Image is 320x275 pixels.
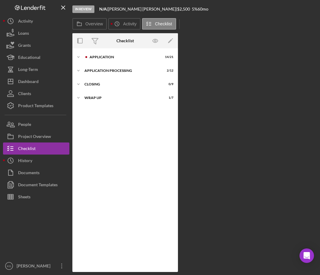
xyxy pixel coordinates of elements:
[18,155,32,168] div: History
[84,69,158,72] div: Application Processing
[3,15,69,27] button: Activity
[72,18,107,30] button: Overview
[163,69,173,72] div: 2 / 12
[3,191,69,203] button: Sheets
[142,18,176,30] button: Checklist
[299,248,314,263] div: Open Intercom Messenger
[3,155,69,167] button: History
[3,75,69,88] button: Dashboard
[18,27,29,41] div: Loans
[3,118,69,130] button: People
[163,96,173,100] div: 1 / 7
[84,96,158,100] div: Wrap up
[198,7,208,11] div: 60 mo
[163,55,173,59] div: 14 / 21
[177,6,190,11] span: $2,500
[7,264,11,268] text: KG
[116,38,134,43] div: Checklist
[18,15,33,29] div: Activity
[3,39,69,51] button: Grants
[3,130,69,142] button: Project Overview
[18,130,51,144] div: Project Overview
[3,63,69,75] button: Long-Term
[84,82,158,86] div: Closing
[3,260,69,272] button: KG[PERSON_NAME]
[85,21,103,26] label: Overview
[72,5,94,13] div: In Review
[90,55,158,59] div: Application
[18,118,31,132] div: People
[3,167,69,179] button: Documents
[99,6,107,11] b: N/A
[18,39,31,53] div: Grants
[18,100,53,113] div: Product Templates
[18,63,38,77] div: Long-Term
[18,75,39,89] div: Dashboard
[18,51,40,65] div: Educational
[155,21,172,26] label: Checklist
[18,167,40,180] div: Documents
[108,18,140,30] button: Activity
[3,100,69,112] button: Product Templates
[18,142,36,156] div: Checklist
[18,179,58,192] div: Document Templates
[3,179,69,191] button: Document Templates
[18,191,30,204] div: Sheets
[163,82,173,86] div: 0 / 9
[3,51,69,63] button: Educational
[15,260,54,273] div: [PERSON_NAME]
[18,88,31,101] div: Clients
[3,27,69,39] button: Loans
[3,142,69,155] button: Checklist
[123,21,136,26] label: Activity
[99,7,108,11] div: |
[108,7,177,11] div: [PERSON_NAME] [PERSON_NAME] |
[192,7,198,11] div: 5 %
[3,88,69,100] button: Clients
